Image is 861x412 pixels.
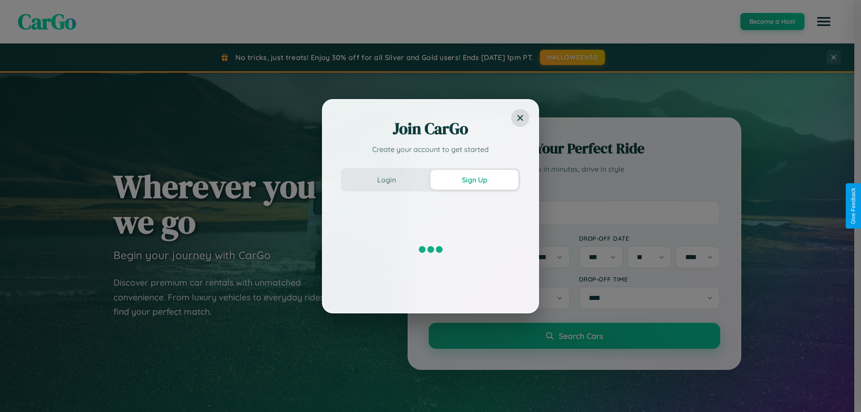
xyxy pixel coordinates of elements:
button: Sign Up [430,170,518,190]
button: Login [343,170,430,190]
div: Give Feedback [850,188,857,224]
iframe: Intercom live chat [9,382,30,403]
p: Create your account to get started [341,144,520,155]
h2: Join CarGo [341,118,520,139]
